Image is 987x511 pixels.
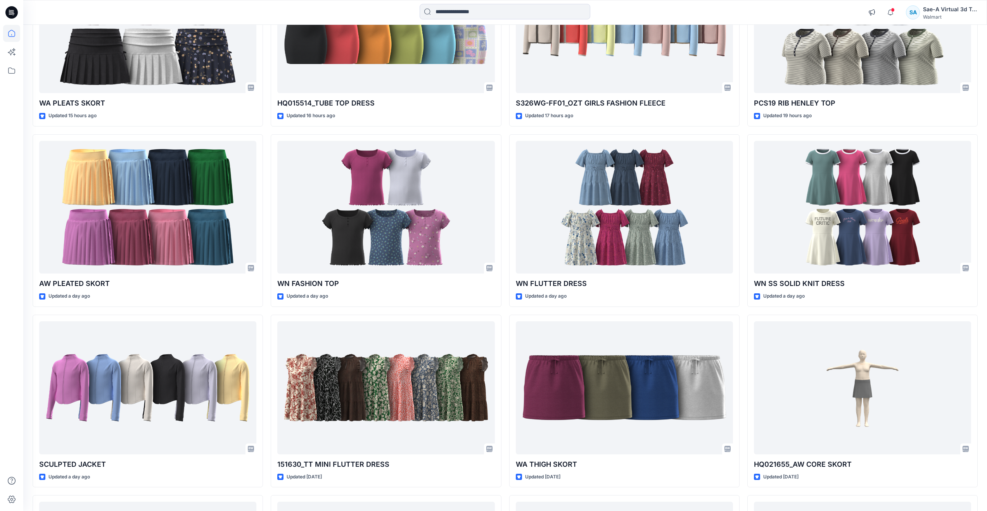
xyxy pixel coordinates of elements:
div: Sae-A Virtual 3d Team [923,5,977,14]
p: 151630_TT MINI FLUTTER DRESS [277,459,494,470]
p: WN FASHION TOP [277,278,494,289]
p: Updated 17 hours ago [525,112,573,120]
a: SCULPTED JACKET [39,321,256,454]
p: Updated [DATE] [287,473,322,481]
p: AW PLEATED SKORT [39,278,256,289]
a: WN SS SOLID KNIT DRESS [754,141,971,274]
p: Updated a day ago [525,292,567,300]
a: WN FASHION TOP [277,141,494,274]
p: Updated a day ago [763,292,805,300]
p: WN SS SOLID KNIT DRESS [754,278,971,289]
p: SCULPTED JACKET [39,459,256,470]
p: Updated [DATE] [763,473,799,481]
a: 151630_TT MINI FLUTTER DRESS [277,321,494,454]
p: WA THIGH SKORT [516,459,733,470]
a: WN FLUTTER DRESS [516,141,733,274]
p: WN FLUTTER DRESS [516,278,733,289]
p: Updated a day ago [48,473,90,481]
p: Updated 15 hours ago [48,112,97,120]
div: Walmart [923,14,977,20]
p: Updated a day ago [287,292,328,300]
a: HQ021655_AW CORE SKORT [754,321,971,454]
p: Updated a day ago [48,292,90,300]
p: S326WG-FF01_OZT GIRLS FASHION FLEECE [516,98,733,109]
p: Updated [DATE] [525,473,560,481]
a: WA THIGH SKORT [516,321,733,454]
a: AW PLEATED SKORT [39,141,256,274]
p: HQ021655_AW CORE SKORT [754,459,971,470]
p: Updated 19 hours ago [763,112,812,120]
p: Updated 16 hours ago [287,112,335,120]
div: SA [906,5,920,19]
p: WA PLEATS SKORT [39,98,256,109]
p: PCS19 RIB HENLEY TOP [754,98,971,109]
p: HQ015514_TUBE TOP DRESS [277,98,494,109]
